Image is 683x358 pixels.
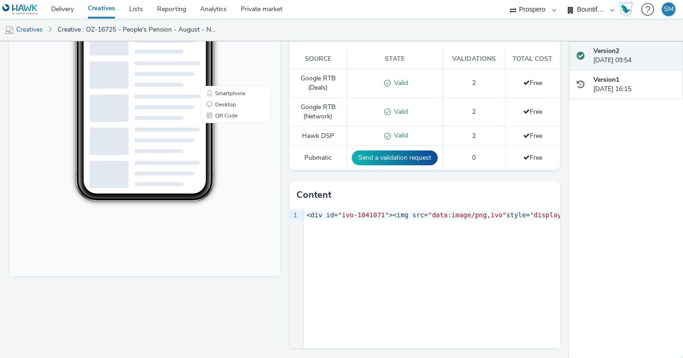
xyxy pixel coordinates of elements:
[206,206,227,212] span: Desktop
[2,4,38,15] img: undefined Logo
[593,46,676,65] div: [DATE] 09:54
[5,26,14,35] img: mobile
[347,50,442,69] th: State
[289,50,347,69] th: Source
[391,78,408,87] span: Valid
[289,126,347,146] td: Hawk DSP
[53,19,224,41] a: Creative : OZ-16725 - People's Pension - August - Nov '25 - Skin V1 [427344088] NEW
[289,146,347,170] td: Pubmatic
[289,211,299,220] div: 1
[472,107,476,116] span: 2
[472,153,476,162] span: 0
[338,211,389,219] span: "ivo-1041071"
[530,211,588,219] span: "display:none;"
[193,215,259,226] li: QR Code
[664,2,674,16] div: SM
[296,188,331,202] h3: Content
[619,2,633,17] img: Hawk Academy
[428,211,506,219] span: "data:image/png,ivo"
[193,203,259,215] li: Desktop
[619,2,637,17] a: Hawk Academy
[391,107,408,116] span: Valid
[523,153,542,162] span: Free
[289,69,347,98] td: Google RTB (Deals)
[523,131,542,140] span: Free
[193,192,259,203] li: Smartphone
[442,50,505,69] th: Validations
[84,36,94,41] span: 12:13
[472,78,476,87] span: 2
[289,98,347,126] td: Google RTB (Network)
[391,131,408,140] span: Valid
[206,217,228,223] span: QR Code
[523,78,542,87] span: Free
[505,50,560,69] th: Total cost
[593,75,676,94] div: [DATE] 16:15
[206,195,236,201] span: Smartphone
[593,46,619,55] strong: Version 2
[593,75,619,84] strong: Version 1
[352,150,438,165] button: Send a validation request
[523,107,542,116] span: Free
[472,131,476,140] span: 2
